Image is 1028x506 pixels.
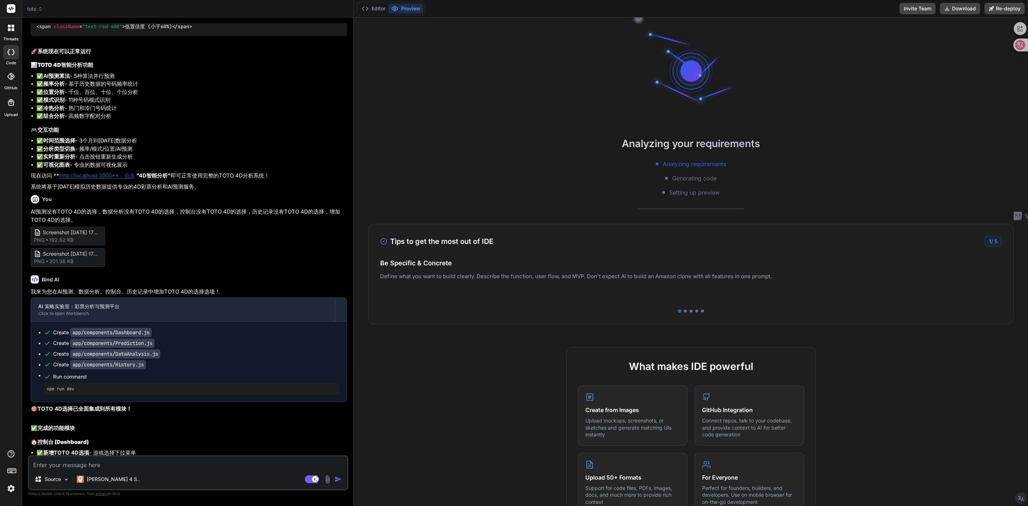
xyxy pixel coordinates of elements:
h3: Tips to get the most out of IDE [380,236,493,247]
button: Editor [359,4,388,14]
strong: 可视化图表 [43,161,70,168]
strong: 系统现在可以正常运行 [37,48,91,55]
li: ✅ - 专业的数据可视化展示 [36,161,347,169]
p: Connect repos, talk to your codebase, and provide context to AI for better code generation [702,417,797,438]
img: attachment [323,475,332,484]
div: Create [53,329,152,336]
label: GitHub [4,85,17,91]
code: app/components/DataAnalysis.js [70,349,160,359]
button: Download [940,3,980,14]
div: / [984,236,1002,247]
h2: Analyzing your requirements [354,136,1028,151]
span: 5 [994,238,997,244]
span: Run command [53,373,339,380]
span: Generating code [672,174,717,182]
strong: 新增TOTO 4D选项 [43,449,89,456]
p: Always double-check its answers. Your in Bind [28,490,348,497]
img: Claude 4 Sonnet [77,476,84,483]
span: toto [27,5,43,12]
h6: You [42,196,52,203]
li: ✅ - 高频数字配对分析 [36,112,347,120]
h6: Bind AI [42,276,59,283]
li: ✅ - 基于历史数据的号码频率统计 [36,80,347,88]
h2: ✅ [31,424,347,432]
p: 系统将基于[DATE]模拟历史数据提供专业的4D彩票分析和AI预测服务。 [31,183,347,191]
div: Create [53,350,160,357]
div: Create [53,340,155,347]
p: Perfect for founders, builders, and developers. Use on mobile browser for on-the-go development [702,485,797,506]
strong: 位置分析 [43,89,65,95]
span: Screenshot [DATE] 173041 [43,229,100,236]
span: className [54,23,79,30]
strong: AI预测算法 [43,72,70,79]
img: Pick Models [63,476,69,482]
span: </ > [172,23,192,30]
strong: 完成的功能模块 [37,425,75,431]
li: ✅ - 5种算法并行预测 [36,72,347,80]
span: 低置信度 (<60%) // 修复后（正常） 高置信度 (大于70%) 低置信度 (小于60%) [36,16,593,30]
strong: 交互功能 [37,126,59,133]
button: AI 策略实验室：彩票分析与预测平台Click to open Workbench [31,298,335,321]
strong: TOTO 4D智能分析功能 [37,61,93,68]
span: span [178,23,189,30]
p: AI预测没有TOTO 4D的选择，数据分析没有TOTO 4D的选择，控制台没有TOTO 4D的选择，历史记录没有TOTO 4D的选择，增加TOTO 4D的选择。 [31,208,347,224]
button: Invite Team [899,3,936,14]
span: < = > [36,23,125,30]
h4: Be Specific & Concrete [380,258,1002,268]
strong: 控制台 (Dashboard) [37,439,89,445]
li: ✅ - 3个月到[DATE]数据分析 [36,137,347,145]
p: 🎯 [31,405,347,413]
h4: Upload 50+ Formats [585,473,680,482]
p: Upload mockups, screenshots, or sketches and generate matching UIs instantly [585,417,680,438]
strong: 时间范围选择 [43,137,75,144]
label: Upload [4,112,18,118]
button: Re-deploy [984,3,1025,14]
code: app/components/History.js [70,360,146,369]
span: span [39,23,51,30]
label: threads [3,36,19,42]
li: ✅ - 11种号码模式识别 [36,96,347,104]
div: Click to open Workbench [38,311,328,316]
img: settings [5,482,17,495]
strong: 分析类型切换 [43,145,75,152]
h3: 🏠 [31,438,347,446]
strong: 实时重新分析 [43,153,75,160]
li: ✅ - 点击按钮重新生成分析 [36,153,347,161]
h4: GitHub Integration [702,406,797,414]
span: "text-red-400" [82,23,122,30]
li: ✅ - 热门和冷门号码统计 [36,104,347,112]
p: 我来为您在AI预测、数据分析、控制台、历史记录中增加TOTO 4D的选择选项！ [31,288,347,296]
button: Preview [388,4,423,14]
li: ✅ - 千位、百位、十位、个位分析 [36,88,347,96]
span: png [34,258,45,265]
span: Analyzing requirements [663,160,726,168]
h2: What makes IDE powerful [578,359,804,374]
p: Support for code files, PDFs, images, docs, and much more to provide rich context [585,485,680,506]
p: [PERSON_NAME] 4 S.. [87,476,140,483]
h4: Create from Images [585,406,680,414]
h4: For Everyone [702,473,797,482]
h3: 📊 [31,61,347,69]
strong: 频率分析 [43,80,65,87]
img: icon [334,476,342,483]
div: Create [53,361,146,368]
label: code [6,60,16,66]
span: 192.82 KB [49,236,74,244]
span: Screenshot [DATE] 173111 [43,250,100,258]
div: AI 策略实验室：彩票分析与预测平台 [38,303,328,310]
strong: TOTO 4D选择已全面集成到所有模块！ [37,405,132,412]
h2: 🚀 [31,47,347,56]
span: 201.36 KB [49,258,74,265]
strong: 冷热分析 [43,105,65,111]
code: app/components/Dashboard.js [70,328,152,337]
span: privacy [96,491,109,496]
h3: 🎮 [31,126,347,134]
span: Setting up preview [669,188,720,197]
strong: "4D智能分析" [136,172,171,179]
p: Source [45,476,61,483]
code: <span className= >高置信度 (> %)</span> [36,16,593,30]
pre: npm run dev [47,386,337,392]
strong: 组合分析 [43,112,65,119]
li: ✅ - 游戏选择下拉菜单 [36,449,347,457]
strong: 模式识别 [43,96,65,103]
